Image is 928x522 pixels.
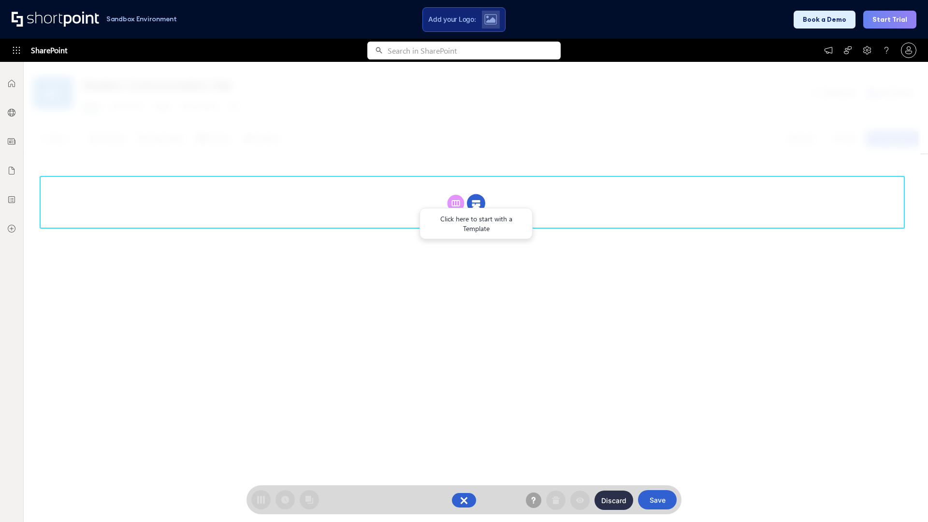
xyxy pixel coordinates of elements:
[428,15,476,24] span: Add your Logo:
[388,42,561,59] input: Search in SharePoint
[594,491,633,510] button: Discard
[880,476,928,522] iframe: Chat Widget
[638,490,677,509] button: Save
[106,16,177,22] h1: Sandbox Environment
[863,11,916,29] button: Start Trial
[484,14,497,25] img: Upload logo
[794,11,855,29] button: Book a Demo
[31,39,67,62] span: SharePoint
